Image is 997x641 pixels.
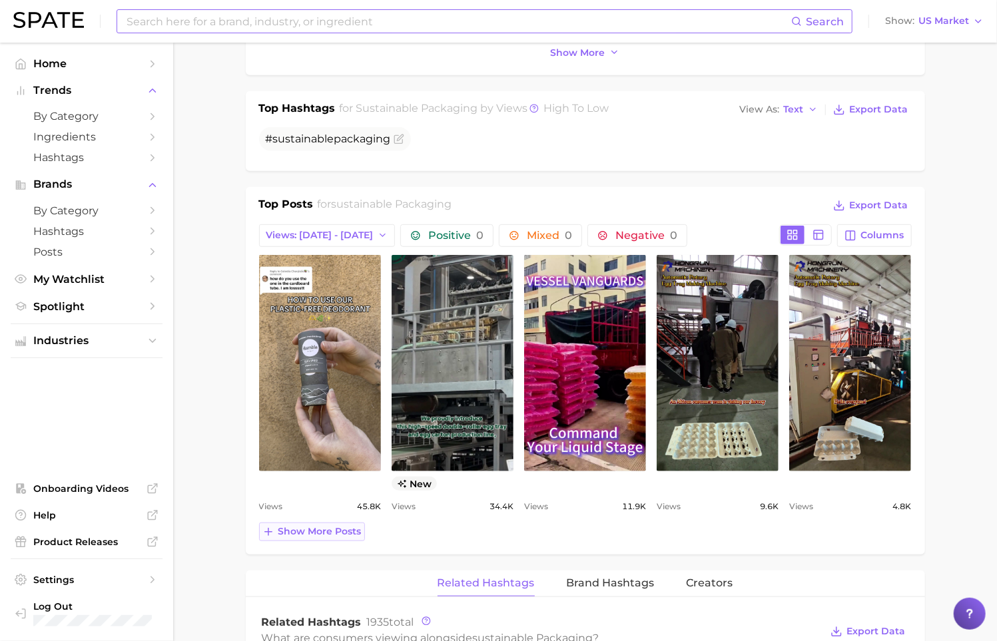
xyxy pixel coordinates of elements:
[438,577,535,589] span: Related Hashtags
[317,196,452,216] h2: for
[278,526,362,537] span: Show more posts
[33,85,140,97] span: Trends
[33,110,140,122] span: by Category
[33,536,140,548] span: Product Releases
[13,12,84,28] img: SPATE
[882,13,987,30] button: ShowUS Market
[367,616,390,628] span: 1935
[11,532,163,552] a: Product Releases
[273,132,334,145] span: sustainable
[33,225,140,238] span: Hashtags
[565,229,572,242] span: 0
[266,230,374,241] span: Views: [DATE] - [DATE]
[11,505,163,525] a: Help
[837,224,911,247] button: Columns
[33,335,140,347] span: Industries
[657,499,681,515] span: Views
[357,499,381,515] span: 45.8k
[11,126,163,147] a: Ingredients
[11,174,163,194] button: Brands
[737,101,822,118] button: View AsText
[33,130,140,143] span: Ingredients
[892,499,911,515] span: 4.8k
[259,101,336,119] h1: Top Hashtags
[259,499,283,515] span: Views
[11,53,163,74] a: Home
[33,483,140,495] span: Onboarding Videos
[885,17,914,25] span: Show
[266,132,391,145] span: #
[670,229,677,242] span: 0
[33,57,140,70] span: Home
[334,132,391,145] span: packaging
[11,331,163,351] button: Industries
[259,196,314,216] h1: Top Posts
[850,104,908,115] span: Export Data
[367,616,414,628] span: total
[11,242,163,262] a: Posts
[861,230,904,241] span: Columns
[850,200,908,211] span: Export Data
[33,246,140,258] span: Posts
[11,479,163,499] a: Onboarding Videos
[125,10,791,33] input: Search here for a brand, industry, or ingredient
[11,296,163,317] a: Spotlight
[740,106,780,113] span: View As
[11,570,163,590] a: Settings
[33,273,140,286] span: My Watchlist
[476,229,484,242] span: 0
[830,101,911,119] button: Export Data
[918,17,969,25] span: US Market
[33,178,140,190] span: Brands
[11,596,163,630] a: Log out. Currently logged in with e-mail adam@spate.nyc.
[33,600,152,612] span: Log Out
[806,15,844,28] span: Search
[331,198,452,210] span: sustainable packaging
[543,102,609,114] span: high to low
[33,300,140,313] span: Spotlight
[524,499,548,515] span: Views
[339,101,609,119] h2: for by Views
[830,196,911,215] button: Export Data
[11,81,163,101] button: Trends
[33,151,140,164] span: Hashtags
[394,134,404,144] button: Flag as miscategorized or irrelevant
[687,577,733,589] span: Creators
[622,499,646,515] span: 11.9k
[527,230,572,241] span: Mixed
[760,499,779,515] span: 9.6k
[392,477,438,491] span: new
[784,106,804,113] span: Text
[33,509,140,521] span: Help
[11,106,163,126] a: by Category
[11,147,163,168] a: Hashtags
[259,224,396,247] button: Views: [DATE] - [DATE]
[33,574,140,586] span: Settings
[262,616,362,628] span: Related Hashtags
[11,269,163,290] a: My Watchlist
[11,221,163,242] a: Hashtags
[551,47,605,59] span: Show more
[847,626,906,637] span: Export Data
[567,577,655,589] span: Brand Hashtags
[615,230,677,241] span: Negative
[392,499,416,515] span: Views
[33,204,140,217] span: by Category
[259,523,365,541] button: Show more posts
[490,499,513,515] span: 34.4k
[428,230,484,241] span: Positive
[547,44,623,62] button: Show more
[11,200,163,221] a: by Category
[827,622,908,641] button: Export Data
[789,499,813,515] span: Views
[356,102,478,114] span: sustainable packaging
